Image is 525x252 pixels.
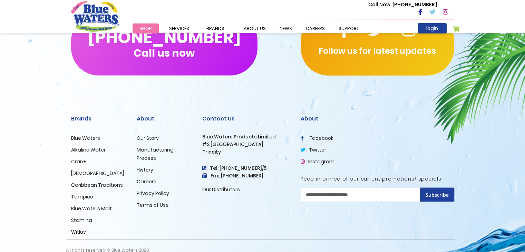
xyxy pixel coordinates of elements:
[71,1,119,31] a: store logo
[202,142,290,147] h3: #2 [GEOGRAPHIC_DATA],
[71,182,123,188] a: Caribbean Traditions
[137,178,156,185] a: Careers
[71,170,124,177] a: [DEMOGRAPHIC_DATA]
[368,1,392,8] span: Call Now :
[71,135,100,142] a: Blue Waters
[368,1,437,8] p: [PHONE_NUMBER]
[273,23,299,33] a: News
[202,134,290,140] h3: Blue Waters Products Limited
[71,193,93,200] a: Tampico
[137,166,153,173] a: History
[299,23,332,33] a: careers
[202,115,290,122] h2: Contact Us
[202,165,290,171] h4: Tel: [PHONE_NUMBER]/5
[237,23,273,33] a: about us
[301,158,334,165] a: Instagram
[71,205,112,212] a: Blue Waters Malt
[202,186,240,193] a: Our Distributors
[137,115,192,122] h2: About
[134,51,195,55] span: Call us now
[420,188,454,202] button: Subscribe
[202,149,290,155] h3: Trincity
[71,217,92,224] a: Stamina
[71,13,257,76] button: [PHONE_NUMBER]Call us now
[301,146,326,153] a: twitter
[418,23,447,33] a: login
[71,158,86,165] a: Cran+
[202,173,290,179] h3: Fax: [PHONE_NUMBER]
[137,135,159,142] a: Our Story
[71,115,126,122] h2: Brands
[332,23,366,33] a: support
[71,229,86,235] a: Witluv
[301,45,454,57] p: Follow us for latest updates
[301,176,454,182] h5: Keep informed of our current promotions/ specials
[426,192,449,198] span: Subscribe
[71,146,106,153] a: Alkaline Water
[137,190,169,197] a: Privacy Policy
[206,25,224,32] span: Brands
[301,135,333,142] a: facebook
[139,25,152,32] span: Shop
[137,202,169,209] a: Terms of Use
[301,115,454,122] h2: About
[169,25,189,32] span: Services
[137,146,174,162] a: Manufacturing Process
